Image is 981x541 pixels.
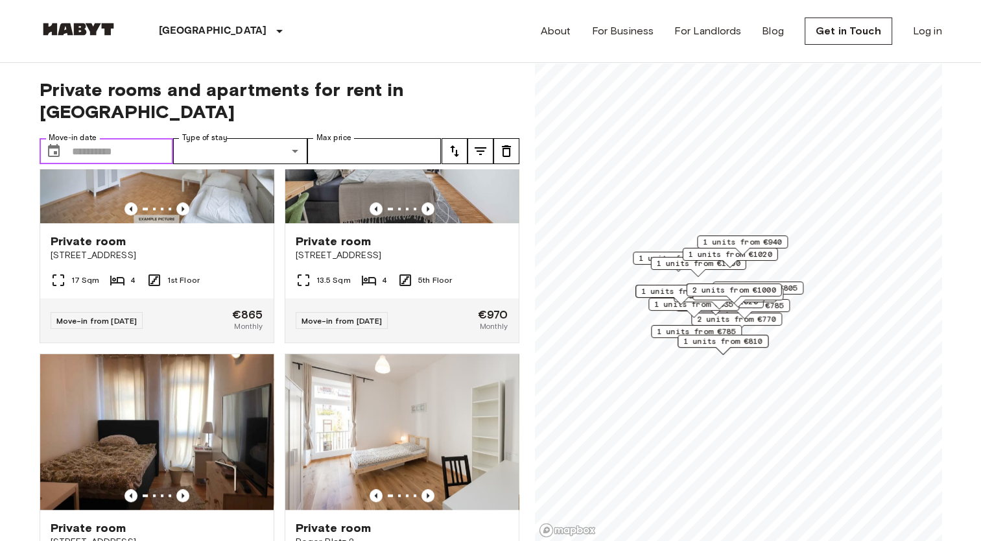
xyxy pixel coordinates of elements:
span: Private room [51,234,126,249]
button: Previous image [421,489,434,502]
a: Get in Touch [805,18,892,45]
p: [GEOGRAPHIC_DATA] [159,23,267,39]
span: 2 units from €770 [697,313,776,325]
img: Marketing picture of unit DE-02-039-01M [285,354,519,510]
span: 1 units from €970 [641,285,720,297]
span: Private room [296,234,372,249]
span: 1 units from €1000 [656,258,740,269]
span: Monthly [234,320,263,332]
button: Previous image [370,489,383,502]
a: Log in [913,23,942,39]
button: Previous image [176,202,189,215]
span: Private room [296,520,372,536]
a: About [541,23,571,39]
label: Max price [316,132,351,143]
button: Previous image [124,202,137,215]
span: [STREET_ADDRESS] [296,249,508,262]
div: Map marker [697,235,788,256]
div: Map marker [648,298,739,318]
button: Previous image [370,202,383,215]
button: Previous image [176,489,189,502]
div: Map marker [682,248,777,268]
span: Monthly [479,320,508,332]
a: For Business [591,23,654,39]
span: 1 units from €865 [639,252,718,264]
a: Marketing picture of unit DE-02-023-01MPrevious imagePrevious imagePrivate room[STREET_ADDRESS]17... [40,67,274,343]
a: Marketing picture of unit DE-02-022-004-01HFPrevious imagePrevious imagePrivate room[STREET_ADDRE... [285,67,519,343]
span: 1st Floor [167,274,200,286]
div: Map marker [678,335,768,355]
img: Habyt [40,23,117,36]
button: tune [467,138,493,164]
div: Map marker [691,313,782,333]
span: 13.5 Sqm [316,274,351,286]
span: 1 units from €1020 [688,248,772,260]
span: 4 [382,274,387,286]
span: Private rooms and apartments for rent in [GEOGRAPHIC_DATA] [40,78,519,123]
div: Map marker [686,283,781,304]
a: Mapbox logo [539,523,596,538]
span: €970 [478,309,508,320]
label: Type of stay [182,132,228,143]
div: Map marker [692,287,783,307]
div: Map marker [713,282,803,302]
span: [STREET_ADDRESS] [51,249,263,262]
a: For Landlords [674,23,741,39]
label: Move-in date [49,132,97,143]
img: Marketing picture of unit DE-02-003-002-01HF [40,354,274,510]
div: Map marker [651,325,742,345]
div: Map marker [699,299,790,319]
span: Move-in from [DATE] [301,316,383,326]
span: 5th Floor [418,274,452,286]
button: Previous image [124,489,137,502]
a: Blog [762,23,784,39]
span: 3 units from €785 [705,300,784,311]
button: tune [442,138,467,164]
div: Map marker [650,257,746,277]
div: Map marker [635,285,726,305]
span: 1 units from €785 [657,326,736,337]
div: Map marker [633,252,724,272]
button: Choose date [41,138,67,164]
span: €865 [232,309,263,320]
span: Private room [51,520,126,536]
span: 4 [130,274,136,286]
span: Move-in from [DATE] [56,316,137,326]
button: Previous image [421,202,434,215]
span: 1 units from €810 [683,335,762,347]
span: 17 Sqm [71,274,100,286]
div: Map marker [685,283,781,304]
span: 1 units from €805 [718,282,798,294]
span: 1 units from €940 [703,236,782,248]
button: tune [493,138,519,164]
span: 2 units from €1000 [692,284,775,296]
